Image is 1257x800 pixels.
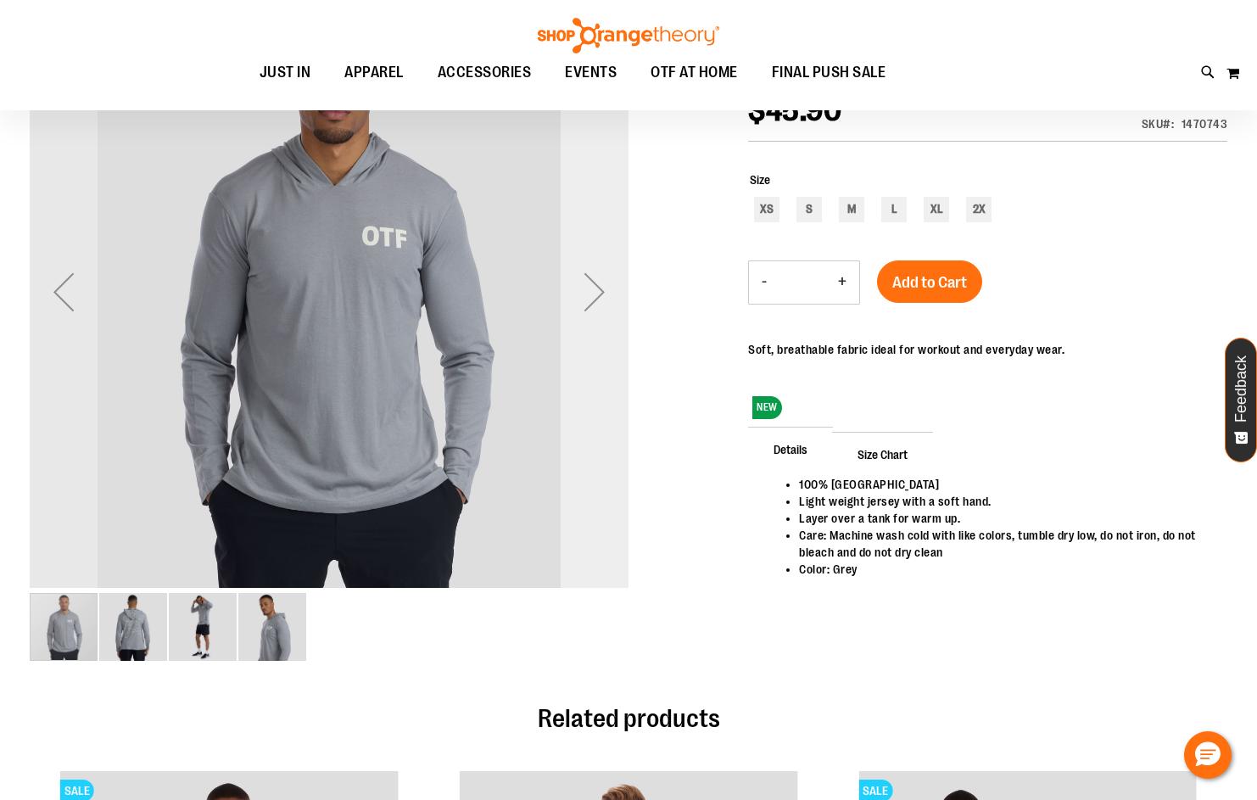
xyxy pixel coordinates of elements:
[1142,117,1175,131] strong: SKU
[799,561,1210,578] li: Color: Grey
[1233,355,1249,422] span: Feedback
[799,510,1210,527] li: Layer over a tank for warm up.
[799,493,1210,510] li: Light weight jersey with a soft hand.
[327,53,421,92] a: APPAREL
[779,262,825,303] input: Product quantity
[796,197,822,222] div: S
[238,593,306,661] img: Image of Unisex Hooded LS Tee
[799,476,1210,493] li: 100% [GEOGRAPHIC_DATA]
[892,273,967,292] span: Add to Cart
[772,53,886,92] span: FINAL PUSH SALE
[651,53,738,92] span: OTF AT HOME
[548,53,634,92] a: EVENTS
[1182,115,1228,132] div: 1470743
[755,53,903,92] a: FINAL PUSH SALE
[30,591,99,663] div: image 1 of 4
[748,93,841,128] span: $45.90
[535,18,722,53] img: Shop Orangetheory
[877,260,982,303] button: Add to Cart
[748,427,833,471] span: Details
[243,53,328,92] a: JUST IN
[99,591,169,663] div: image 2 of 4
[634,53,755,92] a: OTF AT HOME
[169,591,238,663] div: image 3 of 4
[169,593,237,661] img: Image of Unisex Hooded LS Tee
[99,593,167,661] img: Image of Unisex Hooded LS Tee
[748,341,1064,358] p: Soft, breathable fabric ideal for workout and everyday wear.
[754,197,779,222] div: XS
[966,197,992,222] div: 2X
[421,53,549,92] a: ACCESSORIES
[825,261,859,304] button: Increase product quantity
[839,197,864,222] div: M
[260,53,311,92] span: JUST IN
[924,197,949,222] div: XL
[832,432,933,476] span: Size Chart
[565,53,617,92] span: EVENTS
[749,261,779,304] button: Decrease product quantity
[344,53,404,92] span: APPAREL
[881,197,907,222] div: L
[750,173,770,187] span: Size
[438,53,532,92] span: ACCESSORIES
[238,591,306,663] div: image 4 of 4
[752,396,782,419] span: NEW
[799,527,1210,561] li: Care: Machine wash cold with like colors, tumble dry low, do not iron, do not bleach and do not d...
[1225,338,1257,462] button: Feedback - Show survey
[538,704,720,733] span: Related products
[1184,731,1232,779] button: Hello, have a question? Let’s chat.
